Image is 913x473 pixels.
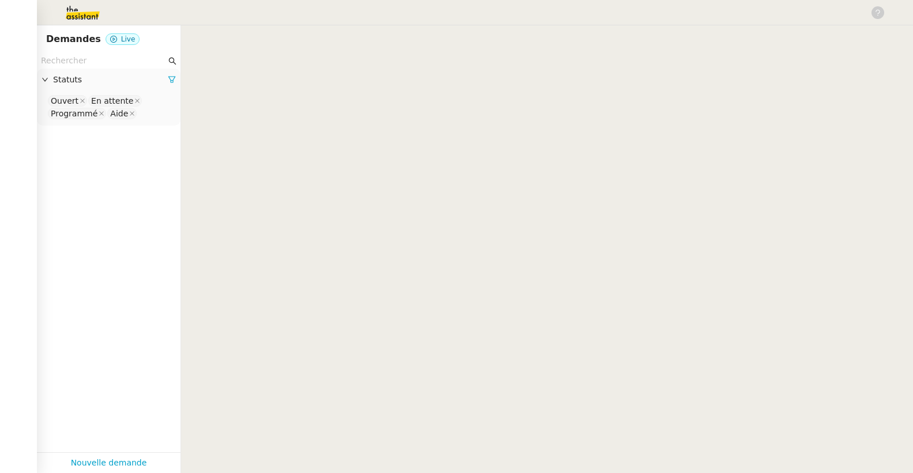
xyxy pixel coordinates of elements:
[48,95,87,107] nz-select-item: Ouvert
[53,73,168,86] span: Statuts
[71,456,147,470] a: Nouvelle demande
[107,108,137,119] nz-select-item: Aide
[88,95,142,107] nz-select-item: En attente
[121,35,136,43] span: Live
[41,54,166,67] input: Rechercher
[37,69,181,91] div: Statuts
[91,96,133,106] div: En attente
[51,108,97,119] div: Programmé
[46,31,101,47] nz-page-header-title: Demandes
[51,96,78,106] div: Ouvert
[48,108,106,119] nz-select-item: Programmé
[110,108,128,119] div: Aide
